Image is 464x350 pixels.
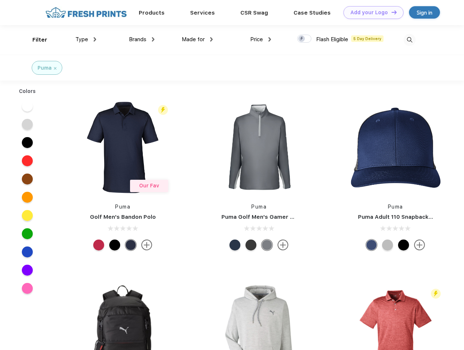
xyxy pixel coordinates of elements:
a: CSR Swag [240,9,268,16]
div: Quarry with Brt Whit [382,240,393,250]
div: Peacoat Qut Shd [366,240,377,250]
span: Type [75,36,88,43]
img: dropdown.png [94,37,96,42]
span: Price [250,36,263,43]
div: Quiet Shade [262,240,272,250]
a: Services [190,9,215,16]
a: Sign in [409,6,440,19]
img: more.svg [278,240,288,250]
span: Our Fav [139,183,159,188]
a: Puma [251,204,267,210]
div: Pma Blk Pma Blk [398,240,409,250]
div: Colors [13,87,42,95]
img: more.svg [141,240,152,250]
span: Brands [129,36,146,43]
div: Puma [38,64,52,72]
img: fo%20logo%202.webp [43,6,129,19]
a: Puma Golf Men's Gamer Golf Quarter-Zip [221,214,337,220]
img: more.svg [414,240,425,250]
div: Filter [32,36,47,44]
img: DT [392,10,397,14]
img: filter_cancel.svg [54,67,56,70]
span: 5 Day Delivery [351,35,384,42]
a: Products [139,9,165,16]
img: dropdown.png [152,37,154,42]
div: Puma Black [245,240,256,250]
a: Puma [115,204,130,210]
a: Puma [388,204,403,210]
a: Golf Men's Bandon Polo [90,214,156,220]
img: flash_active_toggle.svg [158,105,168,115]
div: Navy Blazer [229,240,240,250]
span: Made for [182,36,205,43]
span: Flash Eligible [316,36,348,43]
div: Ski Patrol [93,240,104,250]
img: flash_active_toggle.svg [431,289,441,299]
div: Puma Black [109,240,120,250]
img: func=resize&h=266 [347,99,444,196]
img: dropdown.png [268,37,271,42]
div: Add your Logo [350,9,388,16]
img: dropdown.png [210,37,213,42]
div: Navy Blazer [125,240,136,250]
img: func=resize&h=266 [211,99,307,196]
div: Sign in [417,8,432,17]
img: desktop_search.svg [404,34,416,46]
img: func=resize&h=266 [74,99,171,196]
